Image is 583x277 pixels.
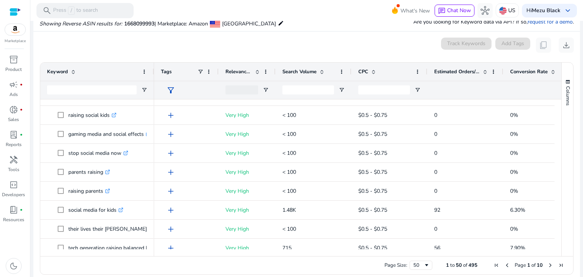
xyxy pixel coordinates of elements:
p: Marketplace [5,38,26,44]
span: add [166,187,175,196]
span: 0 [434,150,437,157]
span: fiber_manual_record [20,83,23,86]
span: Columns [564,86,571,105]
span: $0.5 - $0.75 [358,187,387,195]
span: 0% [510,187,518,195]
span: add [166,168,175,177]
span: 0% [510,225,518,233]
span: $0.5 - $0.75 [358,131,387,138]
p: Very High [225,240,269,256]
span: | Marketplace: Amazon [154,20,208,27]
span: fiber_manual_record [20,108,23,111]
span: 1 [446,262,449,269]
span: of [463,262,467,269]
span: add [166,244,175,253]
p: Very High [225,126,269,142]
span: add [166,206,175,215]
span: fiber_manual_record [20,208,23,211]
p: Very High [225,183,269,199]
span: Estimated Orders/Month [434,68,480,75]
span: 0% [510,112,518,119]
span: 1.48K [282,206,296,214]
span: Search Volume [282,68,317,75]
p: tech generation raising balanced kids in a hyper-connected world [68,240,228,256]
input: Search Volume Filter Input [282,85,334,94]
span: < 100 [282,150,296,157]
p: Hi [526,8,560,13]
span: Chat Now [447,7,471,14]
span: Keyword [47,68,68,75]
p: Very High [225,221,269,237]
span: of [531,262,536,269]
p: US [508,4,515,17]
p: Resources [3,216,24,223]
span: 0% [510,168,518,176]
span: [GEOGRAPHIC_DATA] [222,20,276,27]
span: keyboard_arrow_down [563,6,572,15]
span: 0 [434,187,437,195]
input: CPC Filter Input [358,85,410,94]
span: < 100 [282,112,296,119]
p: parents raising [68,164,110,180]
mat-icon: edit [278,19,284,28]
span: 0 [434,131,437,138]
span: $0.5 - $0.75 [358,206,387,214]
span: 0 [434,225,437,233]
span: Tags [161,68,172,75]
button: Open Filter Menu [263,87,269,93]
img: amazon.svg [5,24,25,35]
span: 745 [282,93,291,100]
div: Page Size: [384,262,407,269]
div: Last Page [558,262,564,268]
span: add [166,111,175,120]
p: Developers [2,191,25,198]
span: $0.5 - $0.75 [358,244,387,252]
div: Previous Page [504,262,510,268]
span: < 100 [282,168,296,176]
img: us.svg [499,7,507,14]
span: 0 [434,168,437,176]
b: Mezu Black [532,7,560,14]
span: 1668099993 [124,20,154,27]
p: Very High [225,164,269,180]
span: 7.90% [510,244,525,252]
span: add [166,225,175,234]
span: 0 [434,112,437,119]
p: Tools [8,166,19,173]
div: First Page [493,262,499,268]
p: social media for kids [68,202,123,218]
span: donut_small [9,105,18,114]
span: book_4 [9,205,18,214]
span: add [166,130,175,139]
span: 495 [468,262,477,269]
p: Ads [9,91,18,98]
span: filter_alt [166,86,175,95]
p: Very High [225,202,269,218]
button: download [559,38,574,53]
span: Conversion Rate [510,68,548,75]
span: campaign [9,80,18,89]
span: 56 [434,244,440,252]
span: 92 [434,206,440,214]
span: CPC [358,68,368,75]
span: $0.5 - $0.75 [358,150,387,157]
p: Very High [225,145,269,161]
span: < 100 [282,225,296,233]
span: $0.5 - $0.75 [358,168,387,176]
span: $0.5 - $0.75 [358,112,387,119]
span: hub [481,6,490,15]
button: Open Filter Menu [339,87,345,93]
span: dark_mode [9,261,18,271]
span: download [562,41,571,50]
span: < 100 [282,187,296,195]
span: 0% [510,131,518,138]
span: 10 [537,262,543,269]
p: Very High [225,107,269,123]
span: $0.5 - $0.75 [358,225,387,233]
span: What's New [400,4,430,17]
span: to [450,262,455,269]
span: Page [515,262,526,269]
div: Next Page [547,262,553,268]
span: add [166,149,175,158]
p: Sales [8,116,19,123]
